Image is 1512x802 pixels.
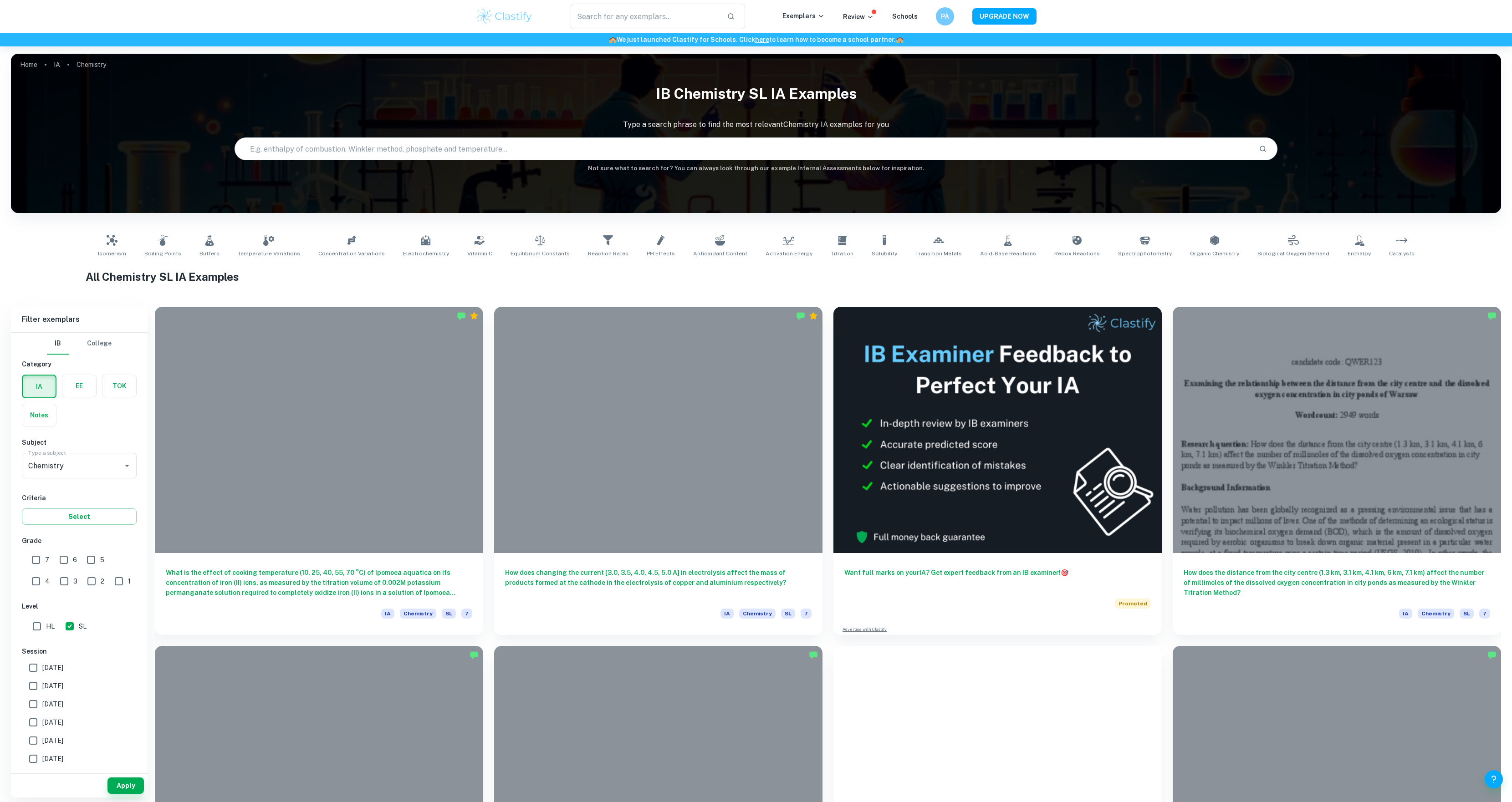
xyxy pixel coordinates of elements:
span: Organic Chemistry [1190,249,1239,258]
span: 7 [801,609,812,619]
span: IA [381,609,394,619]
h6: Want full marks on your IA ? Get expert feedback from an IB examiner! [844,568,1151,588]
div: Premium [809,311,818,320]
h1: All Chemistry SL IA Examples [86,269,1427,285]
img: Clastify logo [475,7,533,25]
span: Chemistry [739,609,776,619]
p: Review [843,12,874,22]
span: Titration [831,249,853,258]
a: Home [20,58,37,71]
div: Premium [470,311,479,320]
span: HL [46,621,55,631]
span: SL [1460,609,1474,619]
span: Boiling Points [144,249,181,258]
span: 1 [128,576,131,586]
span: Redox Reactions [1054,249,1100,258]
h6: Session [22,646,137,656]
h6: Level [22,601,137,611]
button: IB [47,333,69,355]
span: Concentration Variations [318,249,385,258]
a: Want full marks on yourIA? Get expert feedback from an IB examiner!PromotedAdvertise with Clastify [833,307,1162,635]
span: 5 [100,555,104,565]
span: 6 [73,555,77,565]
a: IA [54,58,60,71]
button: Apply [107,777,144,794]
span: Promoted [1115,599,1151,609]
div: Filter type choice [47,333,112,355]
span: IA [1399,609,1412,619]
span: Activation Energy [766,249,812,258]
span: Biological Oxygen Demand [1257,249,1329,258]
span: [DATE] [42,754,63,764]
span: Isomerism [98,249,126,258]
h6: What is the effect of cooking temperature (10, 25, 40, 55, 70 °C) of Ipomoea aquatica on its conc... [166,568,472,598]
h6: Grade [22,536,137,546]
button: Notes [22,404,56,426]
span: 🏫 [609,36,617,43]
a: What is the effect of cooking temperature (10, 25, 40, 55, 70 °C) of Ipomoea aquatica on its conc... [155,307,483,635]
img: Thumbnail [833,307,1162,553]
span: Catalysts [1389,249,1415,258]
span: SL [79,621,87,631]
h6: How does changing the current [3.0, 3.5, 4.0, 4.5, 5.0 A] in electrolysis affect the mass of prod... [505,568,812,598]
span: IA [720,609,734,619]
input: Search for any exemplars... [571,4,720,29]
span: Spectrophotometry [1118,249,1172,258]
label: Type a subject [28,449,66,457]
span: [DATE] [42,663,63,673]
span: Acid-Base Reactions [980,249,1036,258]
p: Exemplars [782,11,825,21]
button: College [87,333,112,355]
h6: Filter exemplars [11,307,148,332]
span: Electrochemistry [403,249,449,258]
h6: Criteria [22,493,137,503]
p: Chemistry [77,60,106,70]
img: Marked [809,650,818,660]
a: Advertise with Clastify [843,626,887,633]
span: [DATE] [42,717,63,727]
span: 7 [45,555,49,565]
span: [DATE] [42,699,63,709]
span: Enthalpy [1348,249,1371,258]
a: How does the distance from the city centre (1.3 km, 3.1 km, 4.1 km, 6 km, 7.1 km) affect the numb... [1173,307,1501,635]
span: SL [442,609,456,619]
span: [DATE] [42,681,63,691]
button: Search [1255,141,1271,157]
span: 2 [101,576,104,586]
button: TOK [102,375,136,397]
button: IA [23,376,56,397]
button: PA [936,7,954,25]
h6: PA [940,11,950,21]
span: Chemistry [1418,609,1454,619]
span: 3 [73,576,77,586]
span: Chemistry [400,609,436,619]
h6: Category [22,359,137,369]
a: here [755,36,769,43]
img: Marked [796,311,805,320]
img: Marked [457,311,466,320]
button: Open [121,459,133,472]
span: 4 [45,576,50,586]
span: Vitamin C [467,249,492,258]
span: 7 [461,609,472,619]
h6: Subject [22,437,137,447]
span: pH Effects [647,249,675,258]
h1: IB Chemistry SL IA examples [11,79,1501,108]
span: Buffers [199,249,220,258]
h6: How does the distance from the city centre (1.3 km, 3.1 km, 4.1 km, 6 km, 7.1 km) affect the numb... [1184,568,1490,598]
a: Schools [892,13,918,20]
span: 🎯 [1061,569,1068,576]
p: Type a search phrase to find the most relevant Chemistry IA examples for you [11,119,1501,130]
h6: We just launched Clastify for Schools. Click to learn how to become a school partner. [2,35,1510,45]
span: 🏫 [896,36,904,43]
img: Marked [1487,311,1497,320]
button: EE [62,375,96,397]
span: Antioxidant Content [693,249,747,258]
button: Select [22,508,137,525]
span: Transition Metals [915,249,962,258]
span: Solubility [872,249,897,258]
button: Help and Feedback [1485,770,1503,788]
span: [DATE] [42,736,63,746]
a: How does changing the current [3.0, 3.5, 4.0, 4.5, 5.0 A] in electrolysis affect the mass of prod... [494,307,822,635]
